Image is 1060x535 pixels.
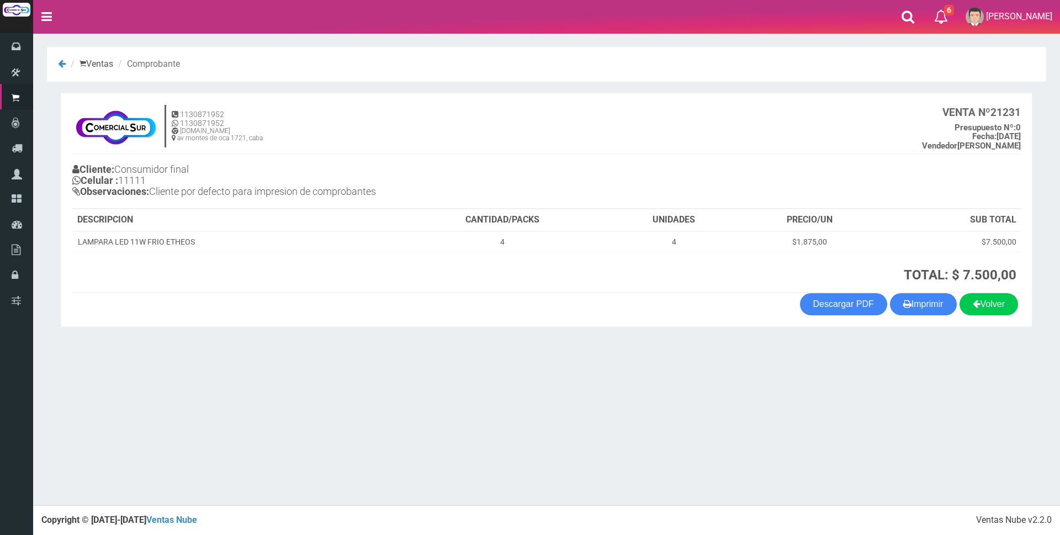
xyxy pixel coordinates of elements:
a: Descargar PDF [800,293,887,315]
a: Ventas Nube [146,515,197,525]
span: 6 [944,5,954,15]
img: f695dc5f3a855ddc19300c990e0c55a2.jpg [72,104,159,149]
b: [DATE] [972,131,1021,141]
th: SUB TOTAL [879,209,1021,231]
div: Ventas Nube v2.2.0 [976,514,1052,527]
th: PRECIO/UN [740,209,879,231]
img: User Image [966,8,984,26]
a: Volver [960,293,1018,315]
th: UNIDADES [608,209,740,231]
span: [PERSON_NAME] [986,11,1052,22]
button: Imprimir [890,293,957,315]
strong: Presupuesto Nº: [955,123,1016,133]
td: LAMPARA LED 11W FRIO ETHEOS [73,231,396,252]
h4: Consumidor final 11111 Cliente por defecto para impresion de comprobantes [72,161,547,202]
li: Ventas [68,58,113,71]
b: Celular : [72,174,118,186]
b: Cliente: [72,163,114,175]
b: 0 [955,123,1021,133]
strong: Fecha: [972,131,997,141]
b: [PERSON_NAME] [922,141,1021,151]
strong: VENTA Nº [942,106,990,119]
td: $7.500,00 [879,231,1021,252]
th: DESCRIPCION [73,209,396,231]
img: Logo grande [3,3,30,17]
b: Observaciones: [72,186,149,197]
td: 4 [396,231,608,252]
h5: 1130871952 1130871952 [172,110,263,128]
td: $1.875,00 [740,231,879,252]
h6: [DOMAIN_NAME] av montes de oca 1721, caba [172,128,263,142]
th: CANTIDAD/PACKS [396,209,608,231]
b: 21231 [942,106,1021,119]
strong: TOTAL: $ 7.500,00 [904,267,1016,283]
strong: Copyright © [DATE]-[DATE] [41,515,197,525]
strong: Vendedor [922,141,957,151]
td: 4 [608,231,740,252]
li: Comprobante [115,58,180,71]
